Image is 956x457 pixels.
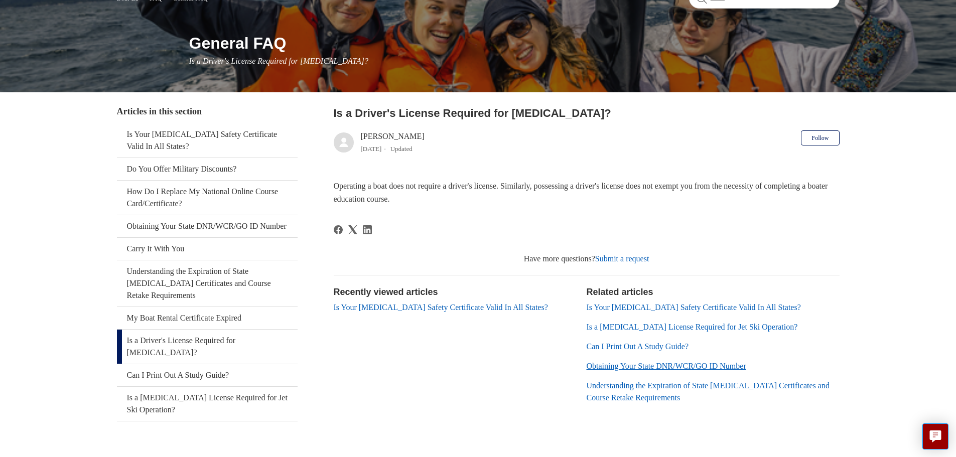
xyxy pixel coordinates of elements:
li: Updated [390,145,413,153]
h2: Is a Driver's License Required for Boating? [334,105,840,121]
a: Is a [MEDICAL_DATA] License Required for Jet Ski Operation? [587,323,798,331]
div: [PERSON_NAME] [361,130,425,155]
span: Articles in this section [117,106,202,116]
a: LinkedIn [363,225,372,234]
a: Understanding the Expiration of State [MEDICAL_DATA] Certificates and Course Retake Requirements [587,381,830,402]
svg: Share this page on Facebook [334,225,343,234]
a: Is Your [MEDICAL_DATA] Safety Certificate Valid In All States? [587,303,801,312]
h2: Related articles [587,285,840,299]
a: Obtaining Your State DNR/WCR/GO ID Number [587,362,746,370]
a: Is Your [MEDICAL_DATA] Safety Certificate Valid In All States? [117,123,298,158]
a: Understanding the Expiration of State [MEDICAL_DATA] Certificates and Course Retake Requirements [117,260,298,307]
a: Is a Driver's License Required for [MEDICAL_DATA]? [117,330,298,364]
a: Facebook [334,225,343,234]
p: Operating a boat does not require a driver's license. Similarly, possessing a driver's license do... [334,180,840,205]
a: Can I Print Out A Study Guide? [587,342,689,351]
a: Is Your [MEDICAL_DATA] Safety Certificate Valid In All States? [334,303,548,312]
h2: Recently viewed articles [334,285,577,299]
span: Is a Driver's License Required for [MEDICAL_DATA]? [189,57,368,65]
a: X Corp [348,225,357,234]
a: Do You Offer Military Discounts? [117,158,298,180]
a: Submit a request [595,254,649,263]
a: How Do I Replace My National Online Course Card/Certificate? [117,181,298,215]
a: My Boat Rental Certificate Expired [117,307,298,329]
button: Live chat [922,423,948,449]
button: Follow Article [801,130,839,145]
svg: Share this page on X Corp [348,225,357,234]
a: Carry It With You [117,238,298,260]
div: Have more questions? [334,253,840,265]
time: 03/01/2024, 16:00 [361,145,382,153]
a: Can I Print Out A Study Guide? [117,364,298,386]
h1: General FAQ [189,31,840,55]
a: Obtaining Your State DNR/WCR/GO ID Number [117,215,298,237]
a: Is a [MEDICAL_DATA] License Required for Jet Ski Operation? [117,387,298,421]
svg: Share this page on LinkedIn [363,225,372,234]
